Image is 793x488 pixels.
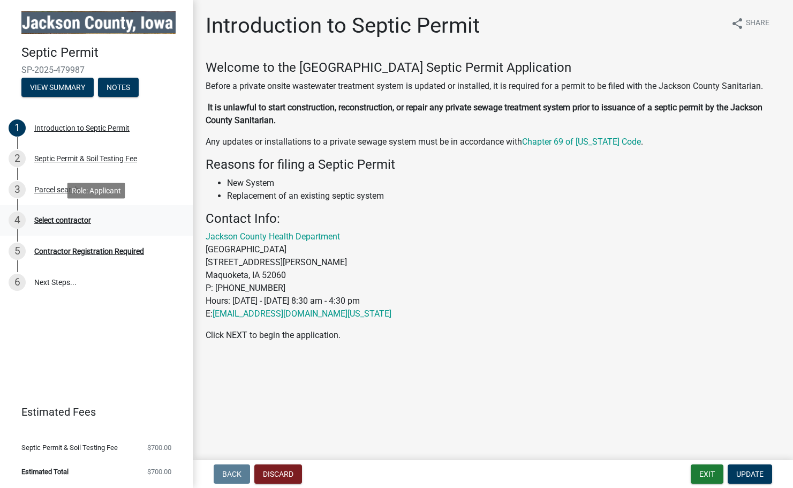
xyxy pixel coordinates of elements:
div: 1 [9,119,26,137]
div: Role: Applicant [67,183,125,198]
h4: Reasons for filing a Septic Permit [206,157,780,172]
div: Parcel search [34,186,79,193]
button: Exit [691,464,723,484]
span: SP-2025-479987 [21,65,171,75]
h4: Contact Info: [206,211,780,227]
button: shareShare [722,13,778,34]
div: 5 [9,243,26,260]
div: 6 [9,274,26,291]
button: Back [214,464,250,484]
strong: It is unlawful to start construction, reconstruction, or repair any private sewage treatment syst... [206,102,762,125]
div: Contractor Registration Required [34,247,144,255]
div: 2 [9,150,26,167]
button: Notes [98,78,139,97]
div: Septic Permit & Soil Testing Fee [34,155,137,162]
p: Before a private onsite wastewater treatment system is updated or installed, it is required for a... [206,80,780,93]
p: Any updates or installations to a private sewage system must be in accordance with . [206,136,780,148]
a: Estimated Fees [9,401,176,423]
button: Discard [254,464,302,484]
button: Update [728,464,772,484]
div: Introduction to Septic Permit [34,124,130,132]
a: Chapter 69 of [US_STATE] Code [522,137,641,147]
h4: Welcome to the [GEOGRAPHIC_DATA] Septic Permit Application [206,60,780,76]
button: View Summary [21,78,94,97]
div: 4 [9,212,26,229]
li: Replacement of an existing septic system [227,190,780,202]
span: $700.00 [147,444,171,451]
span: Back [222,470,241,478]
i: share [731,17,744,30]
h4: Septic Permit [21,45,184,61]
img: Jackson County, Iowa [21,11,176,34]
wm-modal-confirm: Summary [21,84,94,92]
span: $700.00 [147,468,171,475]
a: [EMAIL_ADDRESS][DOMAIN_NAME][US_STATE] [213,309,391,319]
span: Update [736,470,764,478]
p: [GEOGRAPHIC_DATA] [STREET_ADDRESS][PERSON_NAME] Maquoketa, IA 52060 P: [PHONE_NUMBER] Hours: [DAT... [206,230,780,320]
wm-modal-confirm: Notes [98,84,139,92]
li: New System [227,177,780,190]
span: Septic Permit & Soil Testing Fee [21,444,118,451]
span: Estimated Total [21,468,69,475]
p: Click NEXT to begin the application. [206,329,780,342]
span: Share [746,17,769,30]
a: Jackson County Health Department [206,231,340,242]
div: Select contractor [34,216,91,224]
div: 3 [9,181,26,198]
h1: Introduction to Septic Permit [206,13,480,39]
